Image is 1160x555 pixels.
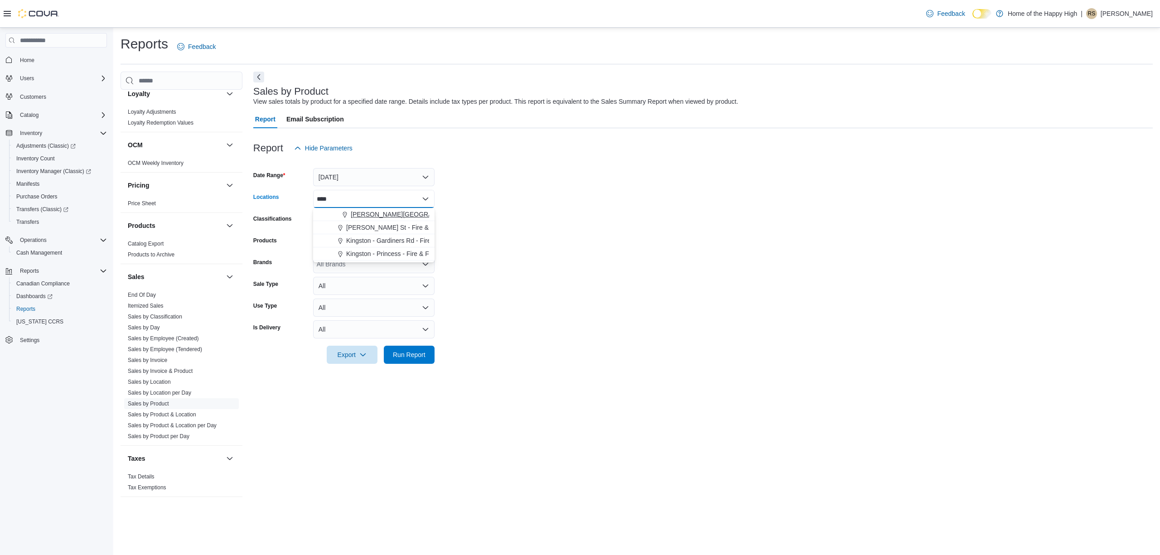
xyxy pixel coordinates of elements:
[253,72,264,82] button: Next
[16,193,58,200] span: Purchase Orders
[13,291,107,302] span: Dashboards
[13,204,72,215] a: Transfers (Classic)
[16,73,38,84] button: Users
[313,277,435,295] button: All
[13,316,67,327] a: [US_STATE] CCRS
[16,218,39,226] span: Transfers
[16,235,50,246] button: Operations
[313,208,435,221] button: [PERSON_NAME][GEOGRAPHIC_DATA] - Fire & Flower
[224,180,235,191] button: Pricing
[13,247,107,258] span: Cash Management
[332,346,372,364] span: Export
[20,267,39,275] span: Reports
[1088,8,1096,19] span: RS
[1008,8,1077,19] p: Home of the Happy High
[121,290,242,445] div: Sales
[128,302,164,309] span: Itemized Sales
[128,433,189,439] a: Sales by Product per Day
[128,335,199,342] a: Sales by Employee (Created)
[393,350,425,359] span: Run Report
[9,203,111,216] a: Transfers (Classic)
[253,172,285,179] label: Date Range
[128,221,222,230] button: Products
[313,299,435,317] button: All
[224,140,235,150] button: OCM
[128,109,176,115] a: Loyalty Adjustments
[128,291,156,299] span: End Of Day
[9,165,111,178] a: Inventory Manager (Classic)
[16,334,107,346] span: Settings
[13,166,95,177] a: Inventory Manager (Classic)
[9,178,111,190] button: Manifests
[253,324,280,331] label: Is Delivery
[253,143,283,154] h3: Report
[128,119,193,126] span: Loyalty Redemption Values
[20,111,39,119] span: Catalog
[286,110,344,128] span: Email Subscription
[128,181,149,190] h3: Pricing
[16,206,68,213] span: Transfers (Classic)
[20,130,42,137] span: Inventory
[13,304,107,314] span: Reports
[16,293,53,300] span: Dashboards
[128,346,202,352] a: Sales by Employee (Tendered)
[2,90,111,103] button: Customers
[16,54,107,65] span: Home
[121,471,242,497] div: Taxes
[128,240,164,247] span: Catalog Export
[253,86,329,97] h3: Sales by Product
[20,75,34,82] span: Users
[20,93,46,101] span: Customers
[128,159,184,167] span: OCM Weekly Inventory
[128,390,191,396] a: Sales by Location per Day
[253,193,279,201] label: Locations
[121,106,242,132] div: Loyalty
[351,210,512,219] span: [PERSON_NAME][GEOGRAPHIC_DATA] - Fire & Flower
[2,127,111,140] button: Inventory
[1081,8,1083,19] p: |
[128,140,143,150] h3: OCM
[13,153,107,164] span: Inventory Count
[13,179,43,189] a: Manifests
[128,400,169,407] span: Sales by Product
[16,91,107,102] span: Customers
[9,303,111,315] button: Reports
[16,265,43,276] button: Reports
[16,128,46,139] button: Inventory
[16,92,50,102] a: Customers
[16,305,35,313] span: Reports
[128,473,155,480] a: Tax Details
[128,454,145,463] h3: Taxes
[9,152,111,165] button: Inventory Count
[16,110,107,121] span: Catalog
[422,261,429,268] button: Open list of options
[253,97,738,106] div: View sales totals by product for a specified date range. Details include tax types per product. T...
[13,217,107,227] span: Transfers
[313,247,435,261] button: Kingston - Princess - Fire & Flower
[2,109,111,121] button: Catalog
[128,389,191,396] span: Sales by Location per Day
[16,318,63,325] span: [US_STATE] CCRS
[121,158,242,172] div: OCM
[16,335,43,346] a: Settings
[923,5,968,23] a: Feedback
[128,401,169,407] a: Sales by Product
[2,72,111,85] button: Users
[128,357,167,363] a: Sales by Invoice
[16,155,55,162] span: Inventory Count
[9,190,111,203] button: Purchase Orders
[384,346,435,364] button: Run Report
[16,265,107,276] span: Reports
[128,357,167,364] span: Sales by Invoice
[346,249,444,258] span: Kingston - Princess - Fire & Flower
[2,265,111,277] button: Reports
[128,484,166,491] a: Tax Exemptions
[9,277,111,290] button: Canadian Compliance
[16,168,91,175] span: Inventory Manager (Classic)
[13,278,73,289] a: Canadian Compliance
[313,221,435,234] button: [PERSON_NAME] St - Fire & Flower
[128,89,222,98] button: Loyalty
[16,249,62,256] span: Cash Management
[313,168,435,186] button: [DATE]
